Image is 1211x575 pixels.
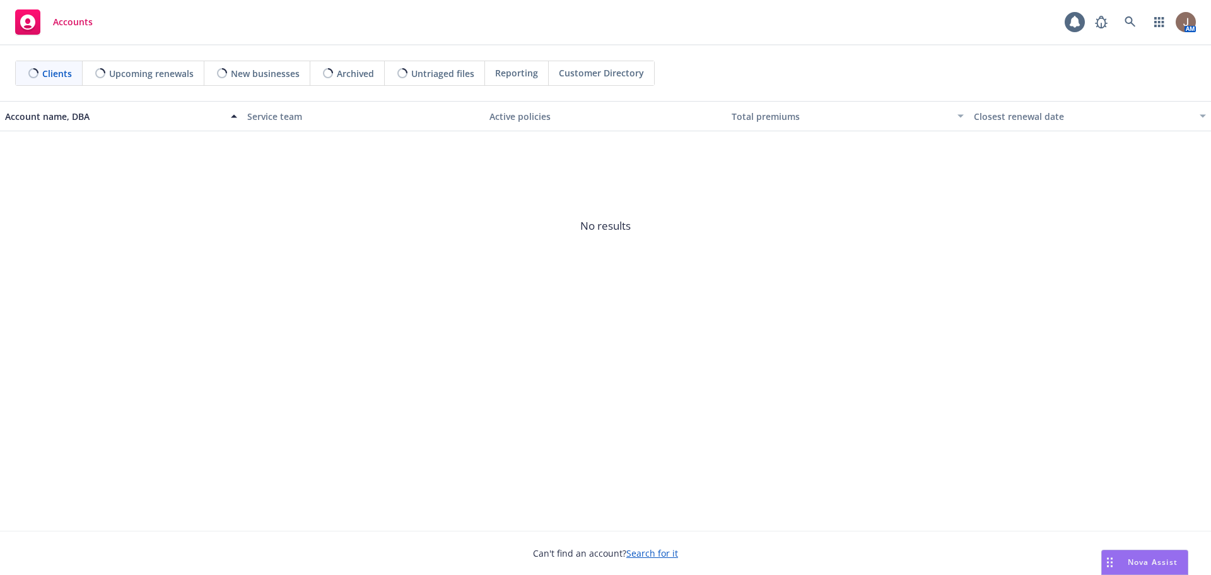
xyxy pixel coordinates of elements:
button: Active policies [484,101,727,131]
span: Can't find an account? [533,547,678,560]
span: Customer Directory [559,66,644,80]
div: Closest renewal date [974,110,1192,123]
a: Search for it [626,547,678,559]
span: New businesses [231,67,300,80]
span: Reporting [495,66,538,80]
div: Service team [247,110,479,123]
span: Archived [337,67,374,80]
a: Report a Bug [1089,9,1114,35]
span: Accounts [53,17,93,27]
div: Total premiums [732,110,950,123]
button: Nova Assist [1101,550,1188,575]
span: Nova Assist [1128,557,1178,567]
span: Clients [42,67,72,80]
img: photo [1176,12,1196,32]
div: Account name, DBA [5,110,223,123]
a: Search [1118,9,1143,35]
div: Active policies [489,110,722,123]
a: Accounts [10,4,98,40]
span: Upcoming renewals [109,67,194,80]
button: Total premiums [727,101,969,131]
button: Service team [242,101,484,131]
span: Untriaged files [411,67,474,80]
div: Drag to move [1102,550,1118,574]
button: Closest renewal date [969,101,1211,131]
a: Switch app [1147,9,1172,35]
